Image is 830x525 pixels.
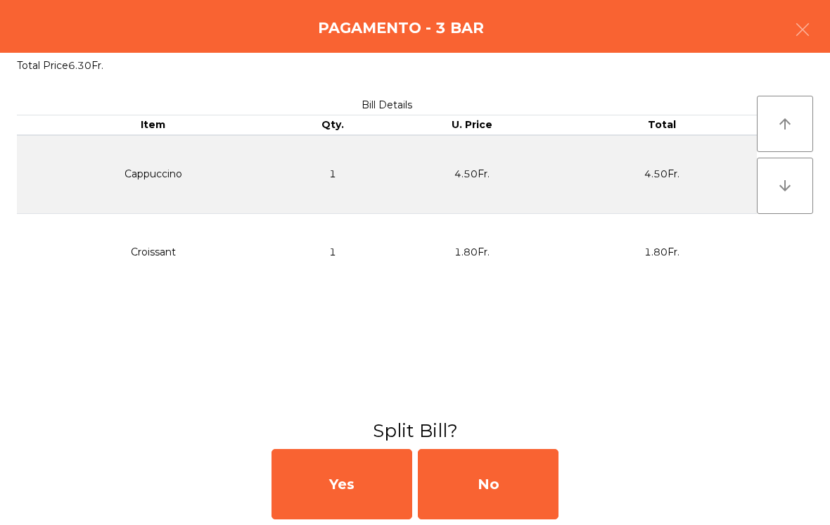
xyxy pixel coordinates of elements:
[777,177,793,194] i: arrow_downward
[289,115,376,135] th: Qty.
[17,115,289,135] th: Item
[757,158,813,214] button: arrow_downward
[17,135,289,214] td: Cappuccino
[567,213,757,291] td: 1.80Fr.
[272,449,412,519] div: Yes
[376,115,566,135] th: U. Price
[17,213,289,291] td: Croissant
[68,59,103,72] span: 6.30Fr.
[777,115,793,132] i: arrow_upward
[17,59,68,72] span: Total Price
[362,99,412,111] span: Bill Details
[567,115,757,135] th: Total
[318,18,484,39] h4: Pagamento - 3 BAR
[567,135,757,214] td: 4.50Fr.
[11,418,819,443] h3: Split Bill?
[757,96,813,152] button: arrow_upward
[376,135,566,214] td: 4.50Fr.
[418,449,558,519] div: No
[376,213,566,291] td: 1.80Fr.
[289,135,376,214] td: 1
[289,213,376,291] td: 1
